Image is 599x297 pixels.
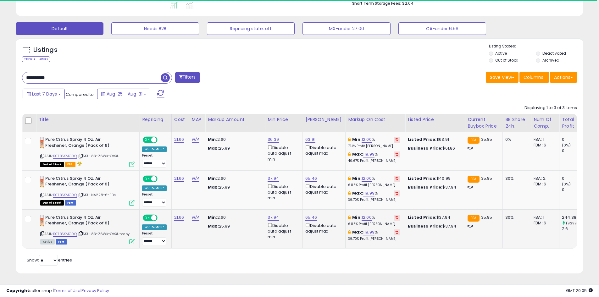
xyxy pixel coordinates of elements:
[505,137,526,142] div: 0%
[363,229,374,235] a: 119.99
[40,239,55,245] span: All listings currently available for purchase on Amazon
[305,116,343,123] div: [PERSON_NAME]
[534,215,554,220] div: FBA: 1
[111,22,199,35] button: Needs B2B
[268,222,298,240] div: Disable auto adjust min
[362,136,372,143] a: 12.00
[40,137,44,149] img: 41TQG8zW5XL._SL40_.jpg
[65,200,76,206] span: FBM
[481,214,492,220] span: 35.85
[142,192,167,206] div: Preset:
[208,214,217,220] strong: Min:
[53,231,77,237] a: B07B5KMG9Q
[208,175,217,181] strong: Min:
[486,72,519,83] button: Save View
[534,181,554,187] div: FBM: 6
[562,137,587,142] div: 0
[348,116,402,123] div: Markup on Cost
[562,116,585,129] div: Total Profit
[542,51,566,56] label: Deactivated
[207,22,295,35] button: Repricing state: off
[208,184,219,190] strong: Max:
[505,116,528,129] div: BB Share 24h.
[208,116,262,123] div: Markup Amount
[352,214,362,220] b: Min:
[352,151,363,157] b: Max:
[468,116,500,129] div: Current Buybox Price
[505,215,526,220] div: 30%
[40,215,44,227] img: 41TQG8zW5XL._SL40_.jpg
[305,144,341,156] div: Disable auto adjust max
[65,162,75,167] span: FBA
[408,176,460,181] div: $40.99
[408,175,436,181] b: Listed Price:
[107,91,142,97] span: Aug-25 - Aug-31
[468,215,479,222] small: FBA
[208,136,217,142] strong: Min:
[348,137,400,148] div: %
[305,136,315,143] a: 63.91
[534,116,557,129] div: Num of Comp.
[305,183,341,195] div: Disable auto adjust max
[40,162,64,167] span: All listings that are currently out of stock and unavailable for purchase on Amazon
[174,116,186,123] div: Cost
[142,185,167,191] div: Win BuyBox *
[562,182,571,187] small: (0%)
[54,288,80,294] a: Terms of Use
[562,148,587,154] div: 0
[157,176,167,181] span: OFF
[174,136,184,143] a: 21.66
[208,176,260,181] p: 2.60
[39,116,137,123] div: Title
[348,159,400,163] p: 40.67% Profit [PERSON_NAME]
[143,137,151,143] span: ON
[408,184,442,190] b: Business Price:
[268,144,298,162] div: Disable auto adjust min
[22,56,50,62] div: Clear All Filters
[40,215,135,244] div: ASIN:
[562,143,571,148] small: (0%)
[97,89,150,99] button: Aug-25 - Aug-31
[348,183,400,187] p: 6.85% Profit [PERSON_NAME]
[142,153,167,168] div: Preset:
[352,229,363,235] b: Max:
[192,214,199,221] a: N/A
[348,176,400,187] div: %
[534,137,554,142] div: FBA: 1
[348,151,400,163] div: %
[208,223,219,229] strong: Max:
[23,89,65,99] button: Last 7 Days
[534,142,554,148] div: FBM: 6
[352,190,363,196] b: Max:
[519,72,549,83] button: Columns
[566,288,593,294] span: 2025-09-8 20:05 GMT
[142,146,167,152] div: Win BuyBox *
[208,146,260,151] p: 25.99
[481,175,492,181] span: 35.85
[348,198,400,202] p: 39.70% Profit [PERSON_NAME]
[562,176,587,181] div: 0
[363,190,374,196] a: 119.99
[408,215,460,220] div: $37.94
[346,114,405,132] th: The percentage added to the cost of goods (COGS) that forms the calculator for Min & Max prices.
[208,137,260,142] p: 2.60
[40,176,135,205] div: ASIN:
[142,231,167,245] div: Preset:
[481,136,492,142] span: 35.85
[348,215,400,226] div: %
[143,215,151,220] span: ON
[174,214,184,221] a: 21.66
[305,214,317,221] a: 65.46
[348,190,400,202] div: %
[208,184,260,190] p: 25.99
[505,176,526,181] div: 30%
[33,46,58,54] h5: Listings
[348,237,400,241] p: 39.70% Profit [PERSON_NAME]
[208,223,260,229] p: 25.99
[142,224,167,230] div: Win BuyBox *
[81,288,109,294] a: Privacy Policy
[192,175,199,182] a: N/A
[208,215,260,220] p: 2.60
[157,137,167,143] span: OFF
[66,91,95,97] span: Compared to:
